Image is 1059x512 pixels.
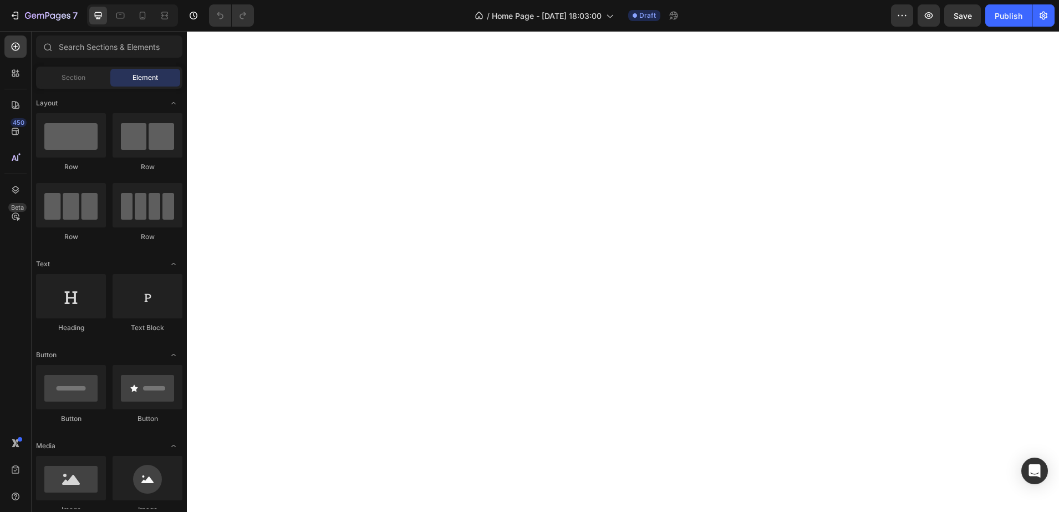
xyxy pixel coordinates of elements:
[36,259,50,269] span: Text
[165,94,182,112] span: Toggle open
[954,11,972,21] span: Save
[36,232,106,242] div: Row
[165,346,182,364] span: Toggle open
[36,350,57,360] span: Button
[4,4,83,27] button: 7
[36,323,106,333] div: Heading
[995,10,1022,22] div: Publish
[73,9,78,22] p: 7
[36,414,106,424] div: Button
[985,4,1032,27] button: Publish
[36,162,106,172] div: Row
[187,31,1059,512] iframe: Design area
[1021,458,1048,484] div: Open Intercom Messenger
[113,162,182,172] div: Row
[165,255,182,273] span: Toggle open
[944,4,981,27] button: Save
[113,323,182,333] div: Text Block
[113,414,182,424] div: Button
[165,437,182,455] span: Toggle open
[113,232,182,242] div: Row
[209,4,254,27] div: Undo/Redo
[639,11,656,21] span: Draft
[36,98,58,108] span: Layout
[11,118,27,127] div: 450
[36,36,182,58] input: Search Sections & Elements
[492,10,602,22] span: Home Page - [DATE] 18:03:00
[62,73,85,83] span: Section
[487,10,490,22] span: /
[36,441,55,451] span: Media
[8,203,27,212] div: Beta
[133,73,158,83] span: Element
